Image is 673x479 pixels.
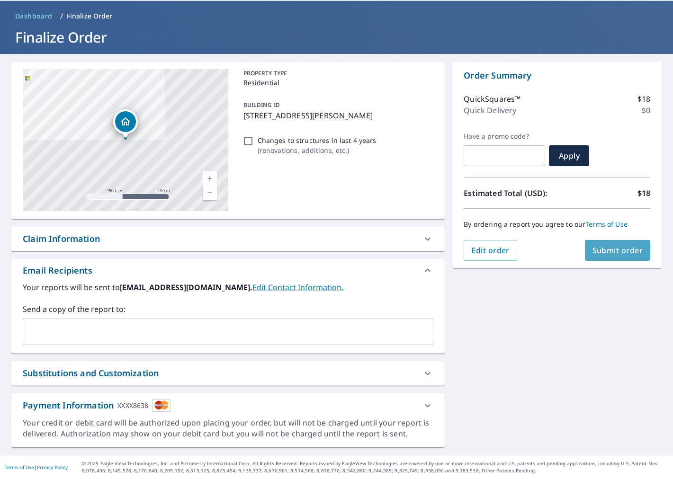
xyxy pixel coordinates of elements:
[67,11,113,21] p: Finalize Order
[60,10,63,22] li: /
[637,93,650,105] p: $18
[464,105,516,116] p: Quick Delivery
[203,186,217,200] a: Current Level 17, Zoom Out
[23,264,92,277] div: Email Recipients
[556,151,582,161] span: Apply
[464,187,557,199] p: Estimated Total (USD):
[23,367,159,380] div: Substitutions and Customization
[37,464,68,470] a: Privacy Policy
[464,220,650,229] p: By ordering a report you agree to our
[258,145,377,155] p: ( renovations, additions, etc. )
[585,220,628,229] a: Terms of Use
[153,399,170,412] img: cardImage
[592,245,643,256] span: Submit order
[464,69,650,82] p: Order Summary
[5,464,34,470] a: Terms of Use
[11,227,445,251] div: Claim Information
[243,69,430,78] p: PROPERTY TYPE
[252,282,343,293] a: EditContactInfo
[23,232,100,245] div: Claim Information
[5,464,68,470] p: |
[549,145,589,166] button: Apply
[11,361,445,385] div: Substitutions and Customization
[637,187,650,199] p: $18
[464,93,520,105] p: QuickSquares™
[471,245,510,256] span: Edit order
[585,240,651,261] button: Submit order
[23,417,433,439] div: Your credit or debit card will be authorized upon placing your order, but will not be charged unt...
[464,240,517,261] button: Edit order
[243,110,430,121] p: [STREET_ADDRESS][PERSON_NAME]
[642,105,650,116] p: $0
[243,101,280,109] p: BUILDING ID
[23,399,170,412] div: Payment Information
[117,399,148,412] div: XXXX8638
[113,109,138,139] div: Dropped pin, building 1, Residential property, 406 County Road 2030 Crockett, TX 75835
[23,282,433,293] label: Your reports will be sent to
[82,460,668,474] p: © 2025 Eagle View Technologies, Inc. and Pictometry International Corp. All Rights Reserved. Repo...
[11,259,445,282] div: Email Recipients
[15,11,53,21] span: Dashboard
[243,78,430,88] p: Residential
[464,132,545,141] label: Have a promo code?
[203,171,217,186] a: Current Level 17, Zoom In
[120,282,252,293] b: [EMAIL_ADDRESS][DOMAIN_NAME].
[11,393,445,417] div: Payment InformationXXXX8638cardImage
[11,9,56,24] a: Dashboard
[23,303,433,315] label: Send a copy of the report to:
[11,27,662,47] h1: Finalize Order
[258,135,377,145] p: Changes to structures in last 4 years
[11,9,662,24] nav: breadcrumb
